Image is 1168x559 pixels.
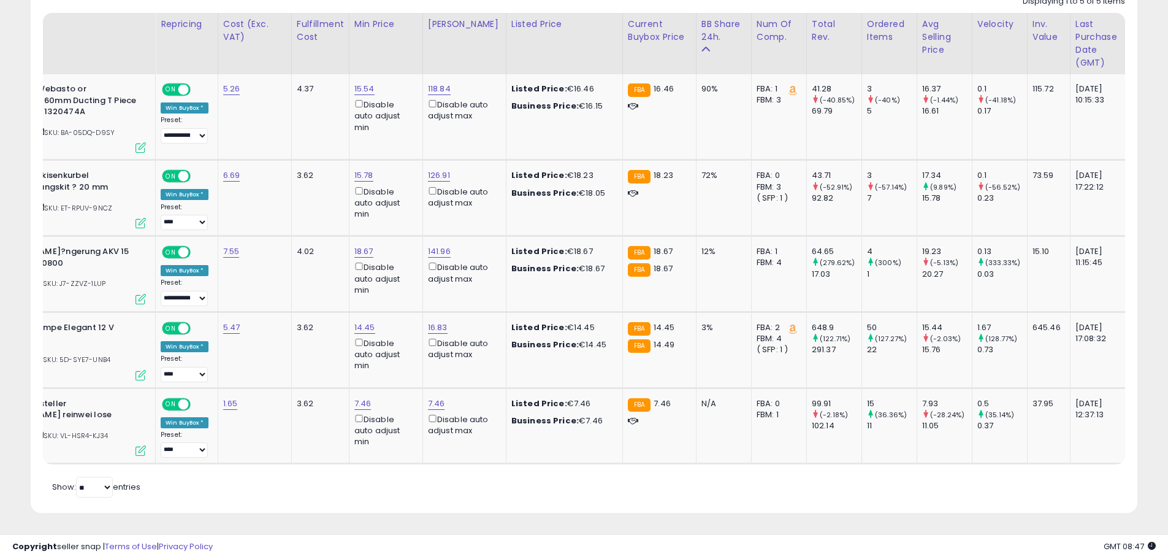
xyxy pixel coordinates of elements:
[34,431,108,441] span: | SKU: VL-HSR4-KJ34
[820,258,855,268] small: (279.62%)
[628,339,651,353] small: FBA
[922,398,972,409] div: 7.93
[812,83,861,94] div: 41.28
[867,344,917,355] div: 22
[189,323,208,334] span: OFF
[511,101,613,112] div: €16.15
[922,106,972,117] div: 16.61
[628,322,651,336] small: FBA
[820,95,855,105] small: (-40.85%)
[511,415,613,426] div: €7.46
[654,322,674,333] span: 14.45
[354,98,413,133] div: Disable auto adjust min
[297,170,340,181] div: 3.62
[757,94,797,106] div: FBM: 3
[354,18,418,31] div: Min Price
[163,247,178,258] span: ON
[1032,398,1061,409] div: 37.95
[34,128,115,137] span: | SKU: BA-05DQ-D9SY
[428,322,448,334] a: 16.83
[812,193,861,204] div: 92.82
[1075,18,1120,69] div: Last Purchase Date (GMT)
[875,410,907,420] small: (36.36%)
[977,398,1027,409] div: 0.5
[867,193,917,204] div: 7
[511,187,579,199] b: Business Price:
[812,269,861,280] div: 17.03
[867,322,917,333] div: 50
[511,263,579,274] b: Business Price:
[33,355,110,364] span: | SKU: 5D-SYE7-UNB4
[701,170,742,181] div: 72%
[428,260,497,284] div: Disable auto adjust max
[159,541,213,552] a: Privacy Policy
[511,339,613,350] div: €14.45
[1032,18,1065,44] div: Inv. value
[223,83,240,95] a: 5.26
[701,246,742,257] div: 12%
[297,246,340,257] div: 4.02
[511,322,567,333] b: Listed Price:
[428,336,497,360] div: Disable auto adjust max
[701,83,742,94] div: 90%
[820,334,850,344] small: (122.71%)
[977,18,1022,31] div: Velocity
[511,339,579,350] b: Business Price:
[161,189,208,200] div: Win BuyBox *
[875,334,907,344] small: (127.27%)
[223,18,286,44] div: Cost (Exc. VAT)
[189,399,208,409] span: OFF
[511,83,613,94] div: €16.46
[354,169,373,182] a: 15.78
[354,185,413,220] div: Disable auto adjust min
[757,333,797,344] div: FBM: 4
[922,170,972,181] div: 17.34
[977,322,1027,333] div: 1.67
[163,323,178,334] span: ON
[189,247,208,258] span: OFF
[428,169,450,182] a: 126.91
[511,18,617,31] div: Listed Price
[812,398,861,409] div: 99.91
[757,246,797,257] div: FBA: 1
[812,322,861,333] div: 648.9
[812,170,861,181] div: 43.71
[654,169,673,181] span: 18.23
[428,83,451,95] a: 118.84
[977,106,1027,117] div: 0.17
[654,339,674,350] span: 14.49
[1075,170,1116,192] div: [DATE] 17:22:12
[511,188,613,199] div: €18.05
[867,246,917,257] div: 4
[867,106,917,117] div: 5
[930,182,956,192] small: (9.89%)
[757,409,797,420] div: FBM: 1
[34,203,112,213] span: | SKU: ET-RPUV-9NCZ
[297,398,340,409] div: 3.62
[297,322,340,333] div: 3.62
[628,18,691,44] div: Current Buybox Price
[812,344,861,355] div: 291.37
[867,398,917,409] div: 15
[163,399,178,409] span: ON
[922,83,972,94] div: 16.37
[428,398,445,410] a: 7.46
[1032,83,1061,94] div: 115.72
[628,246,651,260] small: FBA
[297,18,344,44] div: Fulfillment Cost
[985,410,1014,420] small: (35.14%)
[922,269,972,280] div: 20.27
[757,322,797,333] div: FBA: 2
[985,258,1020,268] small: (333.33%)
[977,83,1027,94] div: 0.1
[930,258,958,268] small: (-5.13%)
[161,116,208,144] div: Preset:
[875,182,907,192] small: (-57.14%)
[223,169,240,182] a: 6.69
[161,341,208,352] div: Win BuyBox *
[1075,322,1116,344] div: [DATE] 17:08:32
[922,246,972,257] div: 19.23
[511,100,579,112] b: Business Price:
[985,182,1020,192] small: (-56.52%)
[628,398,651,412] small: FBA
